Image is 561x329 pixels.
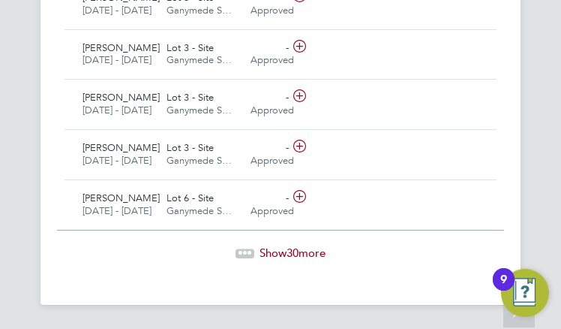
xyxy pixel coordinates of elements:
[82,192,160,204] span: [PERSON_NAME]
[250,54,289,67] div: Approved
[250,205,289,218] div: Approved
[259,246,325,260] span: Show more
[166,41,214,54] span: Lot 3 - Site
[250,104,289,117] div: Approved
[82,91,160,104] span: [PERSON_NAME]
[244,186,295,224] div: -
[244,136,295,174] div: -
[82,4,151,17] span: [DATE] - [DATE]
[82,41,160,54] span: [PERSON_NAME]
[166,154,232,167] span: Ganymede S…
[166,192,214,204] span: Lot 6 - Site
[166,91,214,104] span: Lot 3 - Site
[500,279,507,299] div: 9
[166,141,214,154] span: Lot 3 - Site
[244,36,295,74] div: -
[166,4,232,17] span: Ganymede S…
[250,5,289,17] div: Approved
[250,155,289,168] div: Approved
[82,141,160,154] span: [PERSON_NAME]
[82,53,151,66] span: [DATE] - [DATE]
[166,53,232,66] span: Ganymede S…
[82,154,151,167] span: [DATE] - [DATE]
[286,246,298,260] span: 30
[501,269,549,317] button: Open Resource Center, 9 new notifications
[166,104,232,116] span: Ganymede S…
[244,86,295,123] div: -
[82,204,151,217] span: [DATE] - [DATE]
[166,204,232,217] span: Ganymede S…
[82,104,151,116] span: [DATE] - [DATE]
